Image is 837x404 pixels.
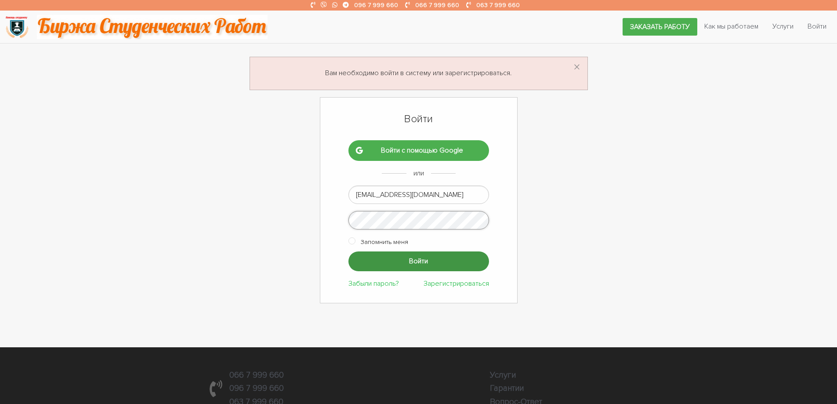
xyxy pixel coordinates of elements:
[413,169,424,178] span: или
[362,147,482,154] span: Войти с помощью Google
[490,383,524,393] a: Гарантии
[424,279,489,288] a: Зарегистрироваться
[348,279,399,288] a: Забыли пароль?
[490,370,516,380] a: Услуги
[415,1,459,9] a: 066 7 999 660
[261,68,577,79] p: Вам необходимо войти в систему или зарегистрироваться.
[229,383,284,393] a: 096 7 999 660
[348,140,489,160] a: Войти с помощью Google
[573,59,580,76] span: ×
[5,15,29,39] img: logo-135dea9cf721667cc4ddb0c1795e3ba8b7f362e3d0c04e2cc90b931989920324.png
[801,18,833,35] a: Войти
[361,237,408,247] label: Запомнить меня
[623,18,697,36] a: Заказать работу
[765,18,801,35] a: Услуги
[354,1,398,9] a: 096 7 999 660
[37,15,268,39] img: motto-2ce64da2796df845c65ce8f9480b9c9d679903764b3ca6da4b6de107518df0fe.gif
[697,18,765,35] a: Как мы работаем
[348,251,489,271] input: Войти
[573,61,580,75] button: Dismiss alert
[348,186,489,204] input: Адрес электронной почты
[229,370,284,380] a: 066 7 999 660
[476,1,520,9] a: 063 7 999 660
[348,112,489,127] h1: Войти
